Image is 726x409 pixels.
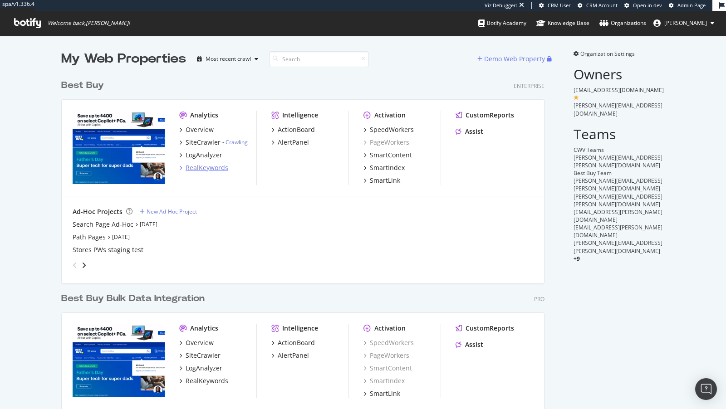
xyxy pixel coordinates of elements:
span: [EMAIL_ADDRESS][DOMAIN_NAME] [574,86,664,94]
a: Stores PWs staging test [73,245,143,254]
div: Ad-Hoc Projects [73,207,123,216]
div: Open Intercom Messenger [695,378,717,400]
a: [DATE] [112,233,130,241]
span: CRM User [548,2,571,9]
a: AlertPanel [271,351,309,360]
a: ActionBoard [271,338,315,347]
a: SmartContent [363,364,412,373]
a: SmartLink [363,389,400,398]
div: SmartContent [370,151,412,160]
div: New Ad-Hoc Project [147,208,197,215]
div: RealKeywords [186,163,228,172]
div: Intelligence [282,324,318,333]
a: Overview [179,125,214,134]
img: www.bestbuysecondary.com [73,324,165,397]
a: Knowledge Base [536,11,589,35]
span: CRM Account [586,2,618,9]
div: LogAnalyzer [186,364,222,373]
div: Analytics [190,111,218,120]
div: SpeedWorkers [370,125,414,134]
a: CRM User [539,2,571,9]
div: My Web Properties [61,50,186,68]
a: LogAnalyzer [179,151,222,160]
a: [DATE] [140,220,157,228]
a: Open in dev [624,2,662,9]
span: [PERSON_NAME][EMAIL_ADDRESS][PERSON_NAME][DOMAIN_NAME] [574,239,662,254]
a: Botify Academy [478,11,526,35]
span: [PERSON_NAME][EMAIL_ADDRESS][PERSON_NAME][DOMAIN_NAME] [574,154,662,169]
div: SmartLink [370,389,400,398]
a: RealKeywords [179,163,228,172]
div: Intelligence [282,111,318,120]
a: Assist [456,127,483,136]
div: Botify Academy [478,19,526,28]
a: Assist [456,340,483,349]
a: Crawling [226,138,248,146]
a: CustomReports [456,324,514,333]
div: CustomReports [466,324,514,333]
div: SmartLink [370,176,400,185]
a: Admin Page [669,2,706,9]
a: SmartContent [363,151,412,160]
div: ActionBoard [278,125,315,134]
span: Open in dev [633,2,662,9]
div: Pro [534,295,544,303]
a: Best Buy [61,79,108,92]
a: SmartIndex [363,376,405,385]
span: Organization Settings [580,50,635,58]
a: SpeedWorkers [363,125,414,134]
div: Viz Debugger: [485,2,517,9]
a: CustomReports [456,111,514,120]
div: SiteCrawler [186,351,221,360]
a: CRM Account [578,2,618,9]
a: Demo Web Property [477,55,547,63]
div: Activation [374,111,406,120]
div: Enterprise [514,82,544,90]
div: Assist [465,127,483,136]
a: Organizations [599,11,646,35]
a: Best Buy Bulk Data Integration [61,292,208,305]
a: SiteCrawler- Crawling [179,138,248,147]
span: connor [664,19,707,27]
div: Best Buy [61,79,104,92]
a: RealKeywords [179,376,228,385]
a: LogAnalyzer [179,364,222,373]
span: Admin Page [677,2,706,9]
a: PageWorkers [363,138,409,147]
span: [PERSON_NAME][EMAIL_ADDRESS][PERSON_NAME][DOMAIN_NAME] [574,177,662,192]
span: [EMAIL_ADDRESS][PERSON_NAME][DOMAIN_NAME] [574,208,662,224]
button: [PERSON_NAME] [646,16,721,30]
div: - [222,138,248,146]
h2: Owners [574,67,665,82]
span: Welcome back, [PERSON_NAME] ! [48,19,130,27]
h2: Teams [574,127,665,141]
div: angle-right [81,261,87,270]
div: Overview [186,338,214,347]
div: SiteCrawler [186,138,221,147]
button: Demo Web Property [477,52,547,66]
span: + 9 [574,255,580,263]
a: SpeedWorkers [363,338,414,347]
div: Most recent crawl [206,56,251,62]
a: SiteCrawler [179,351,221,360]
a: Overview [179,338,214,347]
a: New Ad-Hoc Project [140,208,197,215]
input: Search [269,51,369,67]
button: Most recent crawl [193,52,262,66]
div: Assist [465,340,483,349]
div: PageWorkers [363,351,409,360]
div: AlertPanel [278,351,309,360]
a: Path Pages [73,233,106,242]
div: AlertPanel [278,138,309,147]
a: Search Page Ad-Hoc [73,220,133,229]
div: ActionBoard [278,338,315,347]
div: Demo Web Property [484,54,545,63]
div: CustomReports [466,111,514,120]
